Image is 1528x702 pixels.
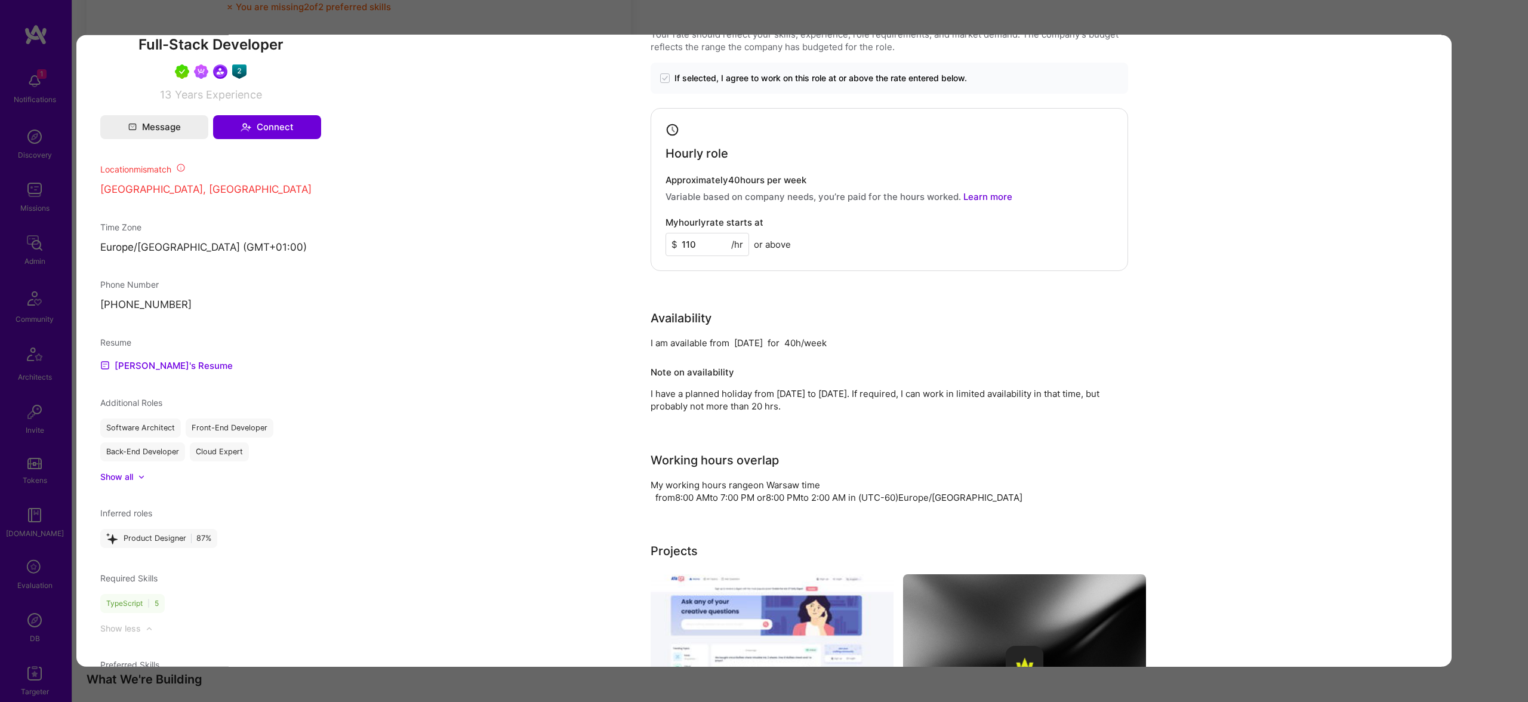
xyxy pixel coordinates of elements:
[796,337,827,349] div: h/week
[100,222,141,232] span: Time Zone
[100,398,162,408] span: Additional Roles
[651,542,698,560] div: Projects
[138,36,284,53] span: Full-Stack Developer
[100,183,321,197] p: [GEOGRAPHIC_DATA], [GEOGRAPHIC_DATA]
[100,358,233,372] a: [PERSON_NAME]'s Resume
[100,442,185,461] div: Back-End Developer
[1006,646,1044,684] img: Company logo
[100,115,208,139] button: Message
[675,492,766,503] span: 8:00 AM to 7:00 PM or
[100,163,321,176] div: Location mismatch
[100,361,110,370] img: Resume
[651,479,820,491] div: My working hours range on Warsaw time
[963,191,1012,202] a: Learn more
[651,309,711,327] div: Availability
[160,88,171,101] span: 13
[666,123,679,137] i: icon Clock
[213,64,227,79] img: Community leader
[100,660,159,670] span: Preferred Skills
[100,623,141,635] div: Show less
[76,35,1452,667] div: modal
[100,529,217,548] div: Product Designer 87%
[100,471,133,483] div: Show all
[213,115,321,139] button: Connect
[194,64,208,79] img: Been on Mission
[768,337,780,349] div: for
[175,88,262,101] span: Years Experience
[666,217,763,228] h4: My hourly rate starts at
[128,123,137,131] i: icon Mail
[666,175,1113,186] h4: Approximately 40 hours per week
[100,280,159,290] span: Phone Number
[100,418,181,438] div: Software Architect
[784,337,796,349] div: 40
[100,573,158,583] span: Required Skills
[147,599,150,608] span: |
[100,298,321,313] p: [PHONE_NUMBER]
[651,337,729,349] div: I am available from
[651,451,779,469] div: Working hours overlap
[106,533,118,544] i: icon StarsPurple
[766,492,848,503] span: 8:00 PM to 2:00 AM
[666,233,749,256] input: XXX
[666,146,728,161] h4: Hourly role
[175,64,189,79] img: A.Teamer in Residence
[100,241,321,255] p: Europe/[GEOGRAPHIC_DATA] (GMT+01:00 )
[651,387,1128,412] div: I have a planned holiday from [DATE] to [DATE]. If required, I can work in limited availability i...
[190,442,249,461] div: Cloud Expert
[671,238,677,251] span: $
[100,508,152,518] span: Inferred roles
[655,492,1022,503] span: from in (UTC -60 ) Europe/[GEOGRAPHIC_DATA]
[666,190,1113,203] p: Variable based on company needs, you’re paid for the hours worked.
[754,238,791,251] span: or above
[674,72,967,84] span: If selected, I agree to work on this role at or above the rate entered below.
[651,364,734,381] div: Note on availability
[731,238,743,251] span: /hr
[241,122,251,133] i: icon Connect
[186,418,273,438] div: Front-End Developer
[100,594,165,613] div: TypeScript 5
[100,337,131,347] span: Resume
[651,28,1128,53] div: Your rate should reflect your skills, experience, role requirements, and market demand. The compa...
[734,337,763,349] div: [DATE]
